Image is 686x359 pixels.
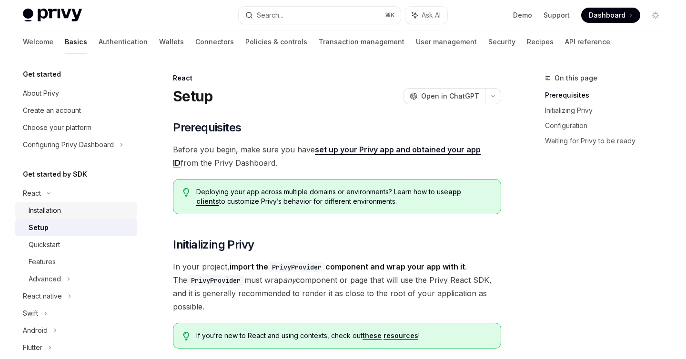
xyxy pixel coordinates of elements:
[23,139,114,150] div: Configuring Privy Dashboard
[15,202,137,219] a: Installation
[283,275,296,285] em: any
[23,308,38,319] div: Swift
[196,187,491,206] span: Deploying your app across multiple domains or environments? Learn how to use to customize Privy’s...
[385,11,395,19] span: ⌘ K
[15,85,137,102] a: About Privy
[565,30,610,53] a: API reference
[183,332,190,340] svg: Tip
[383,331,418,340] a: resources
[23,30,53,53] a: Welcome
[544,10,570,20] a: Support
[23,290,62,302] div: React native
[23,188,41,199] div: React
[648,8,663,23] button: Toggle dark mode
[230,262,465,271] strong: import the component and wrap your app with it
[527,30,554,53] a: Recipes
[15,236,137,253] a: Quickstart
[29,256,56,268] div: Features
[239,7,400,24] button: Search...⌘K
[29,222,49,233] div: Setup
[15,253,137,270] a: Features
[15,102,137,119] a: Create an account
[545,118,671,133] a: Configuration
[23,122,91,133] div: Choose your platform
[15,219,137,236] a: Setup
[29,205,61,216] div: Installation
[405,7,447,24] button: Ask AI
[545,88,671,103] a: Prerequisites
[183,188,190,197] svg: Tip
[257,10,283,21] div: Search...
[416,30,477,53] a: User management
[15,119,137,136] a: Choose your platform
[23,69,61,80] h5: Get started
[23,342,42,353] div: Flutter
[589,10,625,20] span: Dashboard
[581,8,640,23] a: Dashboard
[23,9,82,22] img: light logo
[195,30,234,53] a: Connectors
[363,331,382,340] a: these
[404,88,485,104] button: Open in ChatGPT
[173,73,501,83] div: React
[173,237,254,252] span: Initializing Privy
[65,30,87,53] a: Basics
[159,30,184,53] a: Wallets
[173,88,212,105] h1: Setup
[173,260,501,313] span: In your project, . The must wrap component or page that will use the Privy React SDK, and it is g...
[29,273,61,285] div: Advanced
[23,88,59,99] div: About Privy
[23,325,48,336] div: Android
[245,30,307,53] a: Policies & controls
[555,72,597,84] span: On this page
[23,105,81,116] div: Create an account
[99,30,148,53] a: Authentication
[173,145,481,168] a: set up your Privy app and obtained your app ID
[196,331,491,340] span: If you’re new to React and using contexts, check out !
[23,169,87,180] h5: Get started by SDK
[29,239,60,250] div: Quickstart
[513,10,532,20] a: Demo
[268,262,325,272] code: PrivyProvider
[421,91,479,101] span: Open in ChatGPT
[422,10,441,20] span: Ask AI
[488,30,515,53] a: Security
[545,103,671,118] a: Initializing Privy
[545,133,671,149] a: Waiting for Privy to be ready
[187,275,244,286] code: PrivyProvider
[173,120,241,135] span: Prerequisites
[173,143,501,170] span: Before you begin, make sure you have from the Privy Dashboard.
[319,30,404,53] a: Transaction management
